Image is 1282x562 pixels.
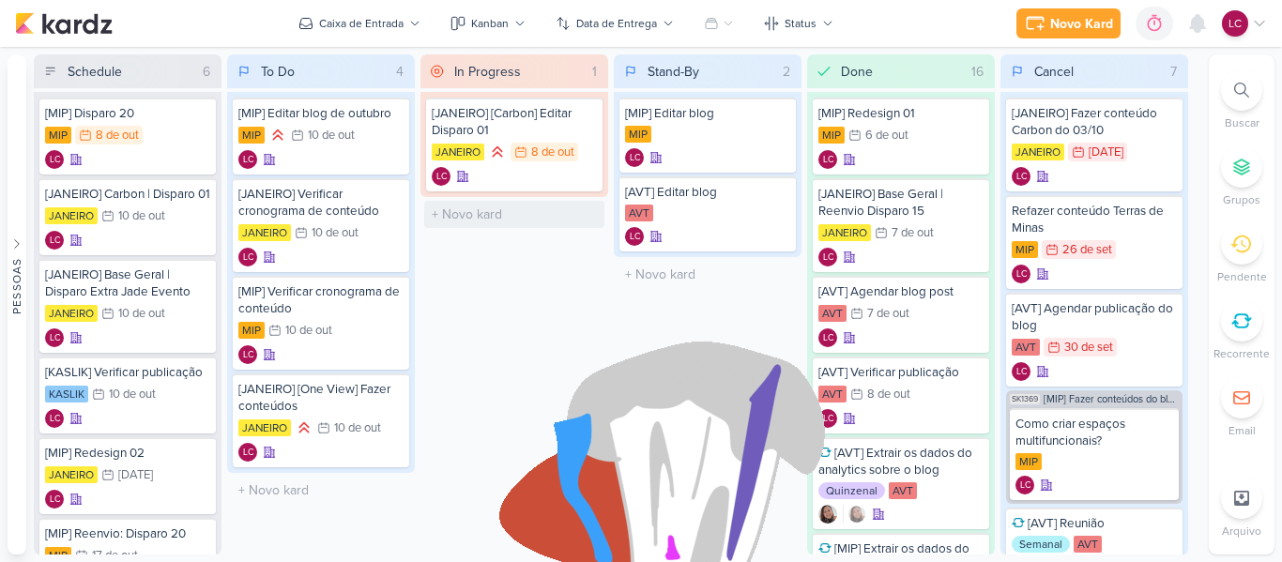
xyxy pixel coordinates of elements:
div: Criador(a): Laís Costa [818,150,837,169]
div: Criador(a): Laís Costa [238,150,257,169]
div: [JANEIRO] Base Geral | Reenvio Disparo 15 [818,186,984,220]
div: Criador(a): Laís Costa [238,345,257,364]
div: Criador(a): Laís Costa [818,328,837,347]
div: [AVT] Agendar blog post [818,283,984,300]
div: JANEIRO [432,144,484,160]
div: Criador(a): Laís Costa [1012,265,1030,283]
p: Grupos [1223,191,1260,208]
div: Criador(a): Laís Costa [45,490,64,509]
div: AVT [889,482,917,499]
li: Ctrl + F [1209,69,1274,131]
button: Novo Kard [1016,8,1121,38]
div: JANEIRO [238,419,291,436]
div: [AVT] Extrair os dados do analytics sobre o blog [818,445,984,478]
div: [JANEIRO] Verificar cronograma de conteúdo [238,186,404,220]
div: AVT [1074,536,1102,553]
p: LC [50,156,60,165]
p: LC [1016,270,1027,280]
div: 10 de out [118,210,165,222]
p: LC [243,351,253,360]
div: 6 de out [865,129,908,142]
p: LC [243,253,253,263]
p: LC [50,495,60,505]
div: 1 [585,62,604,82]
p: LC [243,156,253,165]
div: Laís Costa [238,443,257,462]
div: Criador(a): Laís Costa [1015,476,1034,494]
div: [AVT] Reunião [1012,515,1177,532]
div: JANEIRO [238,224,291,241]
div: Laís Costa [1015,476,1034,494]
p: LC [630,154,640,163]
p: LC [1229,15,1242,32]
p: LC [823,334,833,343]
div: JANEIRO [1012,144,1064,160]
div: Criador(a): Laís Costa [625,227,644,246]
p: LC [823,253,833,263]
div: Semanal [1012,536,1070,553]
div: [MIP] Editar blog de outubro [238,105,404,122]
div: 6 [195,62,218,82]
div: 10 de out [118,308,165,320]
div: [MIP] Disparo 20 [45,105,210,122]
p: LC [50,236,60,246]
div: Laís Costa [432,167,450,186]
div: Criador(a): Laís Costa [45,231,64,250]
div: Laís Costa [1222,10,1248,37]
div: Laís Costa [625,148,644,167]
div: [KASLIK] Verificar publicação [45,364,210,381]
div: Criador(a): Laís Costa [818,248,837,266]
div: 10 de out [334,422,381,434]
div: [MIP] Redesign 02 [45,445,210,462]
img: kardz.app [15,12,113,35]
div: [MIP] Editar blog [625,105,790,122]
p: LC [436,173,447,182]
div: [AVT] Verificar publicação [818,364,984,381]
div: AVT [818,305,847,322]
div: Quinzenal [818,482,885,499]
div: 26 de set [1062,244,1112,256]
div: Laís Costa [1012,265,1030,283]
div: 10 de out [308,129,355,142]
div: [JANEIRO] [Carbon] Editar Disparo 01 [432,105,597,139]
div: AVT [625,205,653,221]
p: Buscar [1225,114,1259,131]
span: SK1369 [1010,394,1040,404]
span: [MIP] Fazer conteúdos do blog de MIP (Setembro e Outubro) [1044,394,1179,404]
div: Criador(a): Laís Costa [45,409,64,428]
div: [JANEIRO] Fazer conteúdo Carbon do 03/10 [1012,105,1177,139]
p: Pendente [1217,268,1267,285]
p: LC [630,233,640,242]
div: Laís Costa [45,231,64,250]
input: + Novo kard [231,477,411,504]
div: JANEIRO [45,207,98,224]
p: Email [1229,422,1256,439]
div: 30 de set [1064,342,1113,354]
div: Criador(a): Laís Costa [625,148,644,167]
div: AVT [1012,339,1040,356]
p: LC [823,415,833,424]
div: Laís Costa [45,409,64,428]
p: LC [243,448,253,458]
div: [MIP] Reenvio: Disparo 20 [45,525,210,542]
div: [AVT] Editar blog [625,184,790,201]
div: Laís Costa [1012,167,1030,186]
div: [JANEIRO] Carbon | Disparo 01 [45,186,210,203]
div: [JANEIRO] [One View] Fazer conteúdos [238,381,404,415]
div: 8 de out [531,146,574,159]
div: MIP [625,126,651,143]
div: Criador(a): Laís Costa [818,409,837,428]
div: Laís Costa [238,248,257,266]
div: [AVT] Agendar publicação do blog [1012,300,1177,334]
div: Laís Costa [625,227,644,246]
div: 7 de out [867,308,909,320]
div: 10 de out [285,325,332,337]
div: Prioridade Alta [488,143,507,161]
div: 7 [1163,62,1184,82]
div: Criador(a): Laís Costa [45,150,64,169]
div: MIP [1012,241,1038,258]
p: Arquivo [1222,523,1261,539]
div: Criador(a): Laís Costa [45,328,64,347]
input: + Novo kard [618,261,798,288]
img: Sharlene Khoury [847,505,866,524]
